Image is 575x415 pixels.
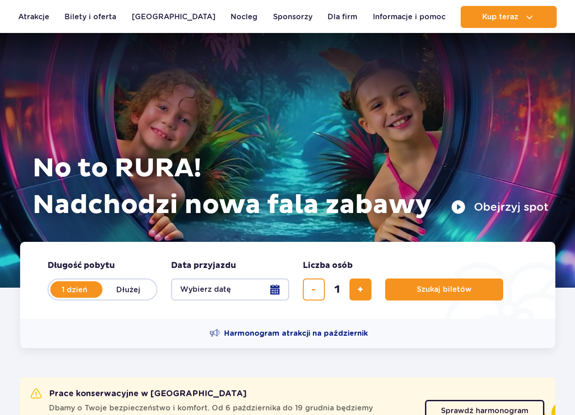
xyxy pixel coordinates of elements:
a: Atrakcje [18,6,49,28]
span: Długość pobytu [48,260,115,271]
button: Kup teraz [461,6,557,28]
button: Szukaj biletów [385,278,503,300]
form: Planowanie wizyty w Park of Poland [20,242,555,319]
a: Dla firm [328,6,357,28]
span: Data przyjazdu [171,260,236,271]
button: usuń bilet [303,278,325,300]
span: Sprawdź harmonogram [441,407,528,415]
button: Wybierz datę [171,278,289,300]
a: Sponsorzy [273,6,312,28]
span: Liczba osób [303,260,353,271]
span: Szukaj biletów [417,285,472,294]
a: Informacje i pomoc [373,6,446,28]
h1: No to RURA! Nadchodzi nowa fala zabawy [32,150,548,224]
button: dodaj bilet [349,278,371,300]
input: liczba biletów [326,278,348,300]
span: Kup teraz [482,13,518,21]
span: Harmonogram atrakcji na październik [224,328,368,339]
a: Bilety i oferta [64,6,116,28]
a: Nocleg [231,6,258,28]
h2: Prace konserwacyjne w [GEOGRAPHIC_DATA] [31,388,247,399]
a: [GEOGRAPHIC_DATA] [132,6,215,28]
button: Obejrzyj spot [451,200,548,214]
a: Harmonogram atrakcji na październik [210,328,368,339]
label: Dłużej [102,280,155,299]
label: 1 dzień [48,280,101,299]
